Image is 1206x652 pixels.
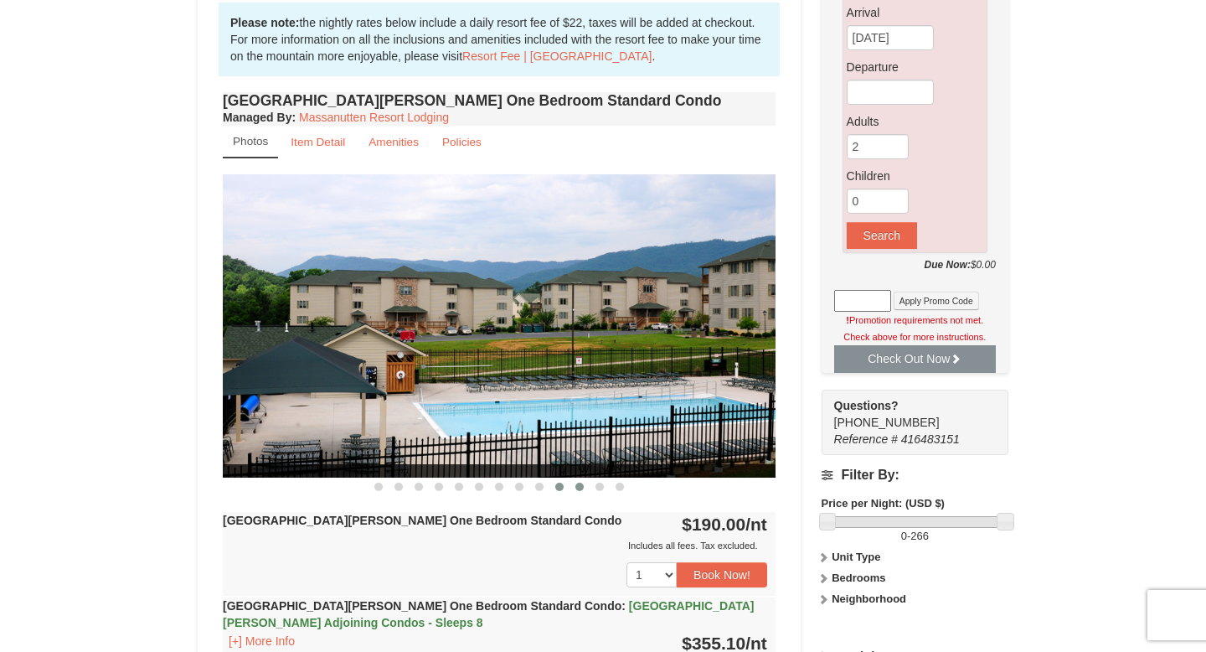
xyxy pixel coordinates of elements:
strong: [GEOGRAPHIC_DATA][PERSON_NAME] One Bedroom Standard Condo [223,599,754,629]
button: Book Now! [677,562,767,587]
strong: ! [846,315,849,325]
a: Massanutten Resort Lodging [299,111,449,124]
button: Search [847,222,917,249]
label: Arrival [847,4,983,21]
a: Amenities [358,126,430,158]
div: $0.00 [834,256,996,290]
img: 18876286-198-4354e174.jpg [223,174,776,477]
strong: Please note: [230,16,299,29]
strong: Neighborhood [832,592,906,605]
span: 416483151 [901,432,960,446]
label: Departure [847,59,983,75]
span: Managed By [223,111,291,124]
label: - [822,528,1008,545]
button: Check Out Now [834,345,996,372]
a: Policies [431,126,492,158]
button: [+] More Info [223,632,301,650]
small: Amenities [368,136,419,148]
strong: : [223,111,296,124]
strong: $190.00 [682,515,767,534]
h4: Filter By: [822,468,1008,483]
strong: [GEOGRAPHIC_DATA][PERSON_NAME] One Bedroom Standard Condo [223,514,621,527]
strong: Bedrooms [832,572,885,584]
div: the nightly rates below include a daily resort fee of $22, taxes will be added at checkout. For m... [219,3,780,76]
span: Reference # [834,432,898,446]
small: Photos [233,135,268,147]
span: [PHONE_NUMBER] [834,397,978,429]
label: Adults [847,113,983,130]
span: 266 [910,530,929,542]
strong: Price per Night: (USD $) [822,497,945,510]
strong: Due Now: [925,259,971,271]
button: Apply Promo Code [894,292,979,310]
span: 0 [901,530,907,542]
strong: Questions? [834,399,899,412]
div: Includes all fees. Tax excluded. [223,537,767,554]
span: /nt [745,515,767,534]
a: Resort Fee | [GEOGRAPHIC_DATA] [462,49,652,63]
span: : [621,599,626,613]
small: Item Detail [291,136,345,148]
h4: [GEOGRAPHIC_DATA][PERSON_NAME] One Bedroom Standard Condo [223,92,776,109]
small: Policies [442,136,482,148]
label: Children [847,168,983,184]
strong: Unit Type [832,551,880,563]
div: Promotion requirements not met. Check above for more instructions. [834,312,996,345]
a: Item Detail [280,126,356,158]
a: Photos [223,126,278,158]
